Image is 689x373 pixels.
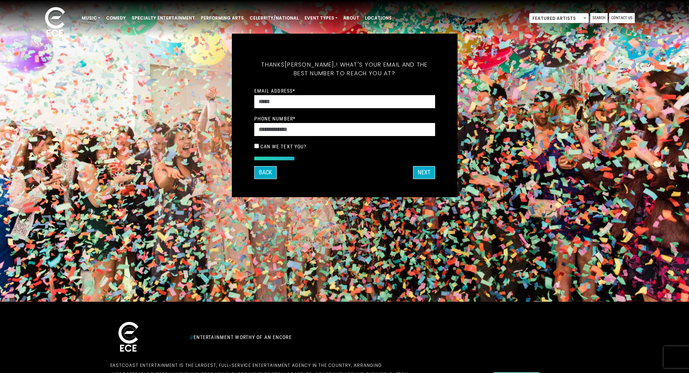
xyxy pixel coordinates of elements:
[254,52,435,86] h5: Thanks ! What's your email and the best number to reach you at?
[37,5,73,40] img: ece_new_logo_whitev2-1.png
[529,13,589,23] span: Featured Artists
[103,12,129,24] a: Comedy
[186,331,424,343] div: Entertainment Worthy of an Encore
[302,12,340,24] a: Event Types
[79,12,103,24] a: Music
[590,13,608,23] a: Search
[198,12,247,24] a: Performing Arts
[529,13,588,24] span: Featured Artists
[254,88,295,94] label: Email Address
[190,334,193,340] span: //
[260,143,307,150] label: Can we text you?
[609,13,635,23] a: Contact Us
[362,12,395,24] a: Locations
[129,12,198,24] a: Specialty Entertainment
[413,166,435,179] button: Next
[110,320,146,355] img: ece_new_logo_whitev2-1.png
[340,12,362,24] a: About
[285,60,336,69] span: [PERSON_NAME],
[247,12,302,24] a: Celebrity/National
[254,115,296,122] label: Phone Number
[254,166,277,179] button: Back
